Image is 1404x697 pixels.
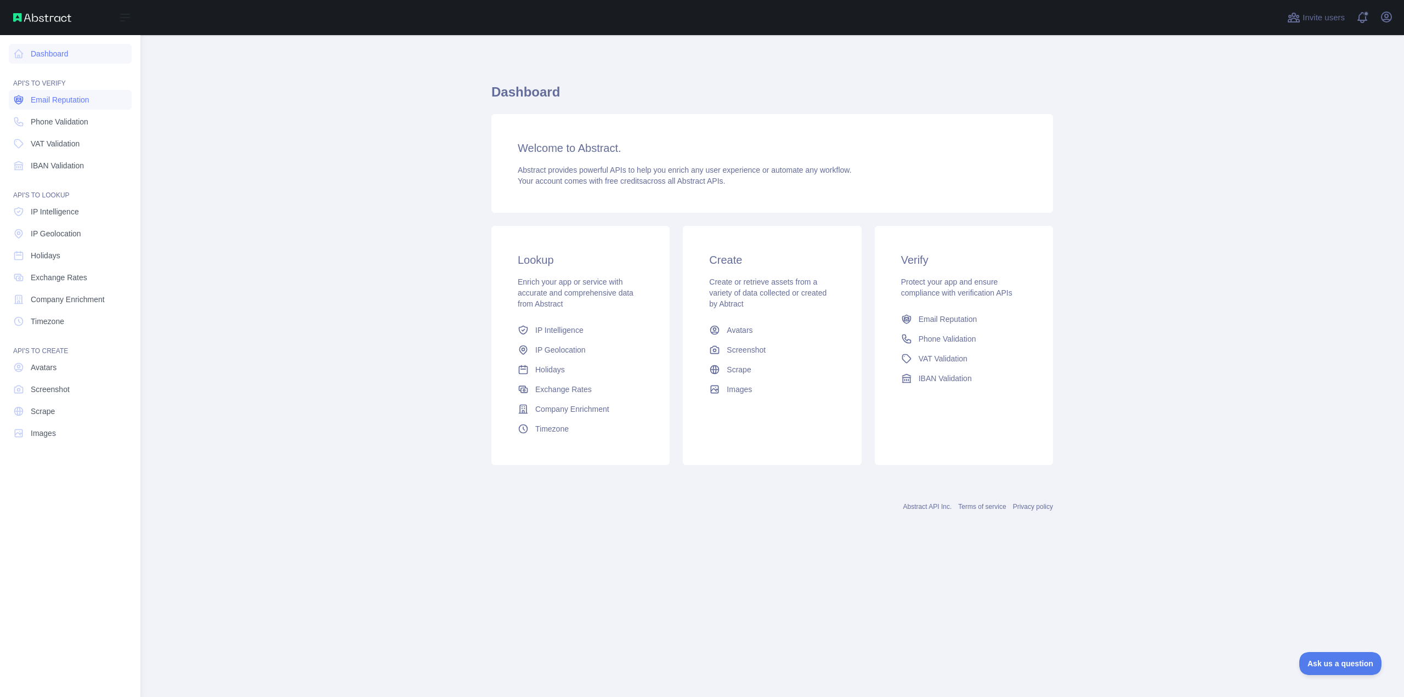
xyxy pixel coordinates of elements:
span: Timezone [535,423,569,434]
a: IP Geolocation [9,224,132,243]
a: Terms of service [958,503,1006,511]
a: Phone Validation [9,112,132,132]
div: API'S TO LOOKUP [9,178,132,200]
a: Scrape [705,360,839,379]
span: Images [31,428,56,439]
a: IP Intelligence [9,202,132,222]
a: Avatars [705,320,839,340]
iframe: Toggle Customer Support [1299,652,1382,675]
a: Timezone [9,311,132,331]
span: Exchange Rates [31,272,87,283]
a: IP Intelligence [513,320,648,340]
span: Company Enrichment [31,294,105,305]
h3: Welcome to Abstract. [518,140,1027,156]
span: Timezone [31,316,64,327]
h1: Dashboard [491,83,1053,110]
a: Email Reputation [897,309,1031,329]
a: IP Geolocation [513,340,648,360]
span: IP Intelligence [31,206,79,217]
span: Images [727,384,752,395]
a: Holidays [513,360,648,379]
h3: Create [709,252,835,268]
span: Screenshot [727,344,766,355]
span: Company Enrichment [535,404,609,415]
a: Abstract API Inc. [903,503,952,511]
a: Privacy policy [1013,503,1053,511]
a: Screenshot [705,340,839,360]
span: Invite users [1303,12,1345,24]
a: Holidays [9,246,132,265]
span: Scrape [727,364,751,375]
span: Abstract provides powerful APIs to help you enrich any user experience or automate any workflow. [518,166,852,174]
a: Exchange Rates [9,268,132,287]
span: Holidays [31,250,60,261]
a: IBAN Validation [897,369,1031,388]
h3: Verify [901,252,1027,268]
span: Protect your app and ensure compliance with verification APIs [901,277,1012,297]
span: Phone Validation [919,333,976,344]
span: Screenshot [31,384,70,395]
span: Exchange Rates [535,384,592,395]
span: IP Geolocation [31,228,81,239]
a: Screenshot [9,379,132,399]
span: Scrape [31,406,55,417]
span: Holidays [535,364,565,375]
img: Abstract API [13,13,71,22]
span: Phone Validation [31,116,88,127]
span: VAT Validation [31,138,80,149]
span: IP Intelligence [535,325,584,336]
span: IP Geolocation [535,344,586,355]
a: Exchange Rates [513,379,648,399]
a: Images [705,379,839,399]
a: Timezone [513,419,648,439]
span: Avatars [31,362,56,373]
span: Email Reputation [919,314,977,325]
span: Enrich your app or service with accurate and comprehensive data from Abstract [518,277,633,308]
span: Avatars [727,325,752,336]
span: IBAN Validation [31,160,84,171]
span: Your account comes with across all Abstract APIs. [518,177,725,185]
h3: Lookup [518,252,643,268]
span: Email Reputation [31,94,89,105]
span: IBAN Validation [919,373,972,384]
a: Company Enrichment [513,399,648,419]
a: Images [9,423,132,443]
a: VAT Validation [897,349,1031,369]
div: API'S TO VERIFY [9,66,132,88]
span: Create or retrieve assets from a variety of data collected or created by Abtract [709,277,826,308]
a: VAT Validation [9,134,132,154]
a: Avatars [9,358,132,377]
span: VAT Validation [919,353,967,364]
span: free credits [605,177,643,185]
div: API'S TO CREATE [9,333,132,355]
a: Company Enrichment [9,290,132,309]
a: Dashboard [9,44,132,64]
a: Scrape [9,401,132,421]
a: IBAN Validation [9,156,132,175]
a: Email Reputation [9,90,132,110]
button: Invite users [1285,9,1347,26]
a: Phone Validation [897,329,1031,349]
